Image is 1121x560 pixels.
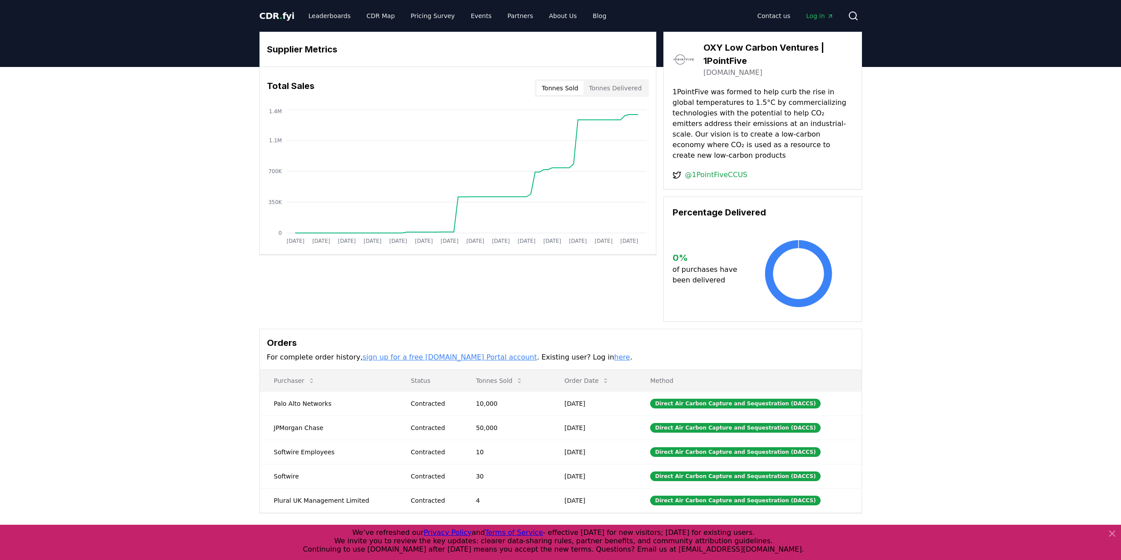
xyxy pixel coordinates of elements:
a: here [614,353,630,361]
p: of purchases have been delivered [673,264,744,286]
button: Purchaser [267,372,322,389]
td: 10 [462,440,550,464]
td: Softwire Employees [260,440,397,464]
button: Tonnes Delivered [584,81,647,95]
div: Contracted [411,399,455,408]
a: Log in [799,8,840,24]
h3: Orders [267,336,855,349]
img: OXY Low Carbon Ventures | 1PointFive-logo [673,48,695,70]
a: Blog [586,8,614,24]
td: 30 [462,464,550,488]
tspan: [DATE] [389,238,407,244]
a: Pricing Survey [403,8,462,24]
td: [DATE] [550,440,636,464]
h3: Supplier Metrics [267,43,649,56]
td: [DATE] [550,415,636,440]
div: Direct Air Carbon Capture and Sequestration (DACCS) [650,423,821,433]
tspan: [DATE] [440,238,459,244]
tspan: [DATE] [466,238,484,244]
a: About Us [542,8,584,24]
tspan: [DATE] [569,238,587,244]
div: Direct Air Carbon Capture and Sequestration (DACCS) [650,471,821,481]
td: Plural UK Management Limited [260,488,397,512]
td: [DATE] [550,464,636,488]
nav: Main [750,8,840,24]
a: Leaderboards [301,8,358,24]
span: CDR fyi [259,11,295,21]
div: Direct Air Carbon Capture and Sequestration (DACCS) [650,399,821,408]
a: Events [464,8,499,24]
a: CDR Map [359,8,402,24]
button: Tonnes Sold [536,81,584,95]
tspan: [DATE] [518,238,536,244]
td: Palo Alto Networks [260,391,397,415]
tspan: 1.4M [269,108,281,115]
td: [DATE] [550,391,636,415]
tspan: [DATE] [286,238,304,244]
p: For complete order history, . Existing user? Log in . [267,352,855,363]
a: sign up for a free [DOMAIN_NAME] Portal account [363,353,537,361]
a: Contact us [750,8,797,24]
p: Status [404,376,455,385]
button: Tonnes Sold [469,372,530,389]
td: [DATE] [550,488,636,512]
div: Direct Air Carbon Capture and Sequestration (DACCS) [650,496,821,505]
a: @1PointFiveCCUS [685,170,747,180]
tspan: [DATE] [312,238,330,244]
h3: OXY Low Carbon Ventures | 1PointFive [703,41,853,67]
tspan: [DATE] [415,238,433,244]
tspan: 1.1M [269,137,281,144]
td: JPMorgan Chase [260,415,397,440]
a: Partners [500,8,540,24]
div: Direct Air Carbon Capture and Sequestration (DACCS) [650,447,821,457]
td: 50,000 [462,415,550,440]
h3: Total Sales [267,79,314,97]
tspan: [DATE] [338,238,356,244]
tspan: 350K [268,199,282,205]
tspan: 0 [278,230,282,236]
a: [DOMAIN_NAME] [703,67,762,78]
nav: Main [301,8,613,24]
tspan: [DATE] [620,238,638,244]
tspan: 700K [268,168,282,174]
td: Softwire [260,464,397,488]
span: . [279,11,282,21]
div: Contracted [411,472,455,481]
a: CDR.fyi [259,10,295,22]
div: Contracted [411,448,455,456]
span: Log in [806,11,833,20]
td: 4 [462,488,550,512]
div: Contracted [411,496,455,505]
div: Contracted [411,423,455,432]
tspan: [DATE] [543,238,561,244]
td: 10,000 [462,391,550,415]
tspan: [DATE] [492,238,510,244]
tspan: [DATE] [363,238,381,244]
p: 1PointFive was formed to help curb the rise in global temperatures to 1.5°C by commercializing te... [673,87,853,161]
h3: 0 % [673,251,744,264]
tspan: [DATE] [595,238,613,244]
h3: Percentage Delivered [673,206,853,219]
button: Order Date [557,372,616,389]
p: Method [643,376,854,385]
